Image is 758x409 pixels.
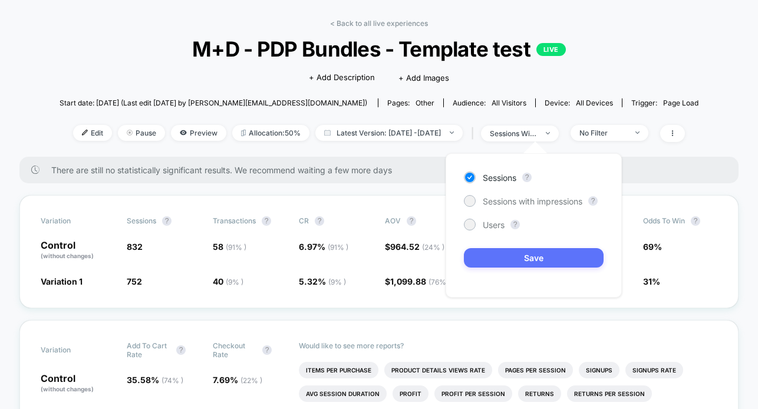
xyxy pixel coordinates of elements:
[407,216,416,226] button: ?
[429,278,450,286] span: ( 76 % )
[127,130,133,136] img: end
[41,385,94,392] span: (without changes)
[127,375,183,385] span: 35.58 %
[522,173,532,182] button: ?
[434,385,512,402] li: Profit Per Session
[226,278,243,286] span: ( 9 % )
[635,131,640,134] img: end
[510,220,520,229] button: ?
[315,216,324,226] button: ?
[398,73,449,83] span: + Add Images
[41,341,106,359] span: Variation
[490,129,537,138] div: sessions with impression
[262,345,272,355] button: ?
[213,242,246,252] span: 58
[579,362,619,378] li: Signups
[241,130,246,136] img: rebalance
[643,242,662,252] span: 69%
[536,43,566,56] p: LIVE
[262,216,271,226] button: ?
[625,362,683,378] li: Signups Rate
[567,385,652,402] li: Returns Per Session
[299,385,387,402] li: Avg Session Duration
[176,345,186,355] button: ?
[324,130,331,136] img: calendar
[498,362,573,378] li: Pages Per Session
[390,276,450,286] span: 1,099.88
[469,125,481,142] span: |
[226,243,246,252] span: ( 91 % )
[213,341,256,359] span: Checkout Rate
[643,276,660,286] span: 31%
[631,98,698,107] div: Trigger:
[450,131,454,134] img: end
[240,376,262,385] span: ( 22 % )
[385,242,444,252] span: $
[60,98,367,107] span: Start date: [DATE] (Last edit [DATE] by [PERSON_NAME][EMAIL_ADDRESS][DOMAIN_NAME])
[171,125,226,141] span: Preview
[387,98,434,107] div: Pages:
[535,98,622,107] span: Device:
[416,98,434,107] span: other
[385,216,401,225] span: AOV
[315,125,463,141] span: Latest Version: [DATE] - [DATE]
[73,125,112,141] span: Edit
[41,276,83,286] span: Variation 1
[483,196,582,206] span: Sessions with impressions
[299,242,348,252] span: 6.97 %
[299,216,309,225] span: CR
[588,196,598,206] button: ?
[91,37,666,61] span: M+D - PDP Bundles - Template test
[422,243,444,252] span: ( 24 % )
[453,98,526,107] div: Audience:
[483,173,516,183] span: Sessions
[213,375,262,385] span: 7.69 %
[390,242,444,252] span: 964.52
[118,125,165,141] span: Pause
[41,252,94,259] span: (without changes)
[385,276,450,286] span: $
[41,240,115,260] p: Control
[576,98,613,107] span: all devices
[162,376,183,385] span: ( 74 % )
[82,130,88,136] img: edit
[213,276,243,286] span: 40
[546,132,550,134] img: end
[384,362,492,378] li: Product Details Views Rate
[127,341,170,359] span: Add To Cart Rate
[41,374,115,394] p: Control
[328,243,348,252] span: ( 91 % )
[328,278,346,286] span: ( 9 % )
[127,216,156,225] span: Sessions
[127,276,142,286] span: 752
[518,385,561,402] li: Returns
[127,242,143,252] span: 832
[464,248,604,268] button: Save
[299,276,346,286] span: 5.32 %
[299,362,378,378] li: Items Per Purchase
[162,216,172,226] button: ?
[51,165,715,175] span: There are still no statistically significant results. We recommend waiting a few more days
[643,216,708,226] span: Odds to Win
[299,341,717,350] p: Would like to see more reports?
[691,216,700,226] button: ?
[663,98,698,107] span: Page Load
[309,72,375,84] span: + Add Description
[213,216,256,225] span: Transactions
[232,125,309,141] span: Allocation: 50%
[330,19,428,28] a: < Back to all live experiences
[393,385,429,402] li: Profit
[492,98,526,107] span: All Visitors
[483,220,505,230] span: Users
[41,216,106,226] span: Variation
[579,128,627,137] div: No Filter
